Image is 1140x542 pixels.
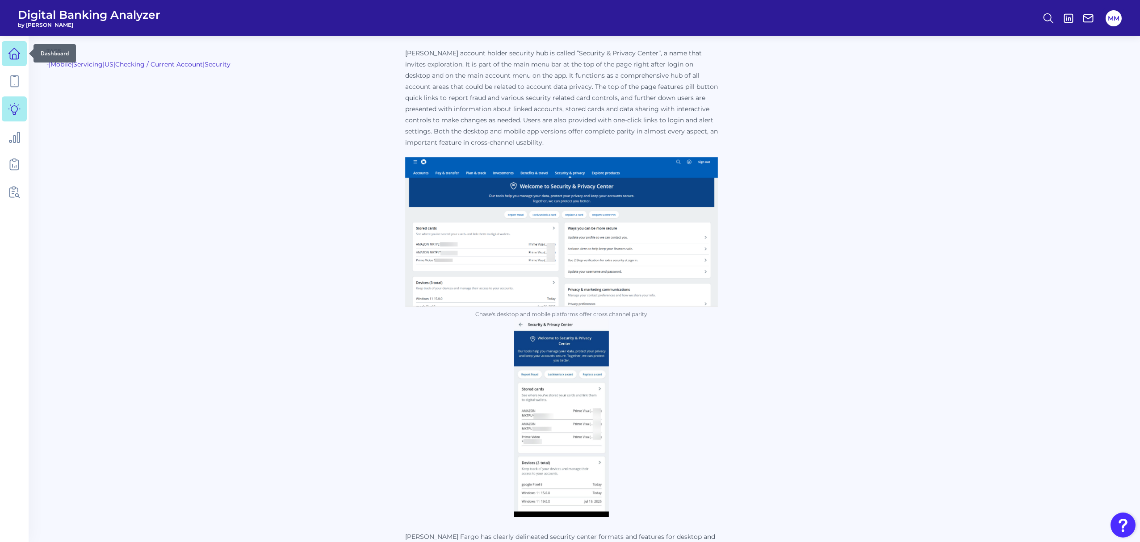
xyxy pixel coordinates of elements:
a: Security [205,60,231,68]
span: by [PERSON_NAME] [18,21,160,28]
a: US [105,60,113,68]
span: | [49,60,50,68]
button: Open Resource Center [1111,513,1136,538]
span: | [71,60,73,68]
img: Chase desktop.png [405,157,718,307]
button: MM [1106,10,1122,26]
img: Chase mobile.jpg [514,318,609,517]
a: Checking / Current Account [115,60,203,68]
p: [PERSON_NAME] account holder security hub is called “Security & Privacy Center”, a name that invi... [405,48,718,148]
span: - [46,60,49,68]
p: Chase's desktop and mobile platforms offer cross channel parity [405,310,718,318]
div: Dashboard [34,44,76,63]
span: | [113,60,115,68]
span: | [203,60,205,68]
span: | [103,60,105,68]
a: Mobile [50,60,71,68]
p: Tags [46,47,377,55]
a: Servicing [73,60,103,68]
span: Digital Banking Analyzer [18,8,160,21]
